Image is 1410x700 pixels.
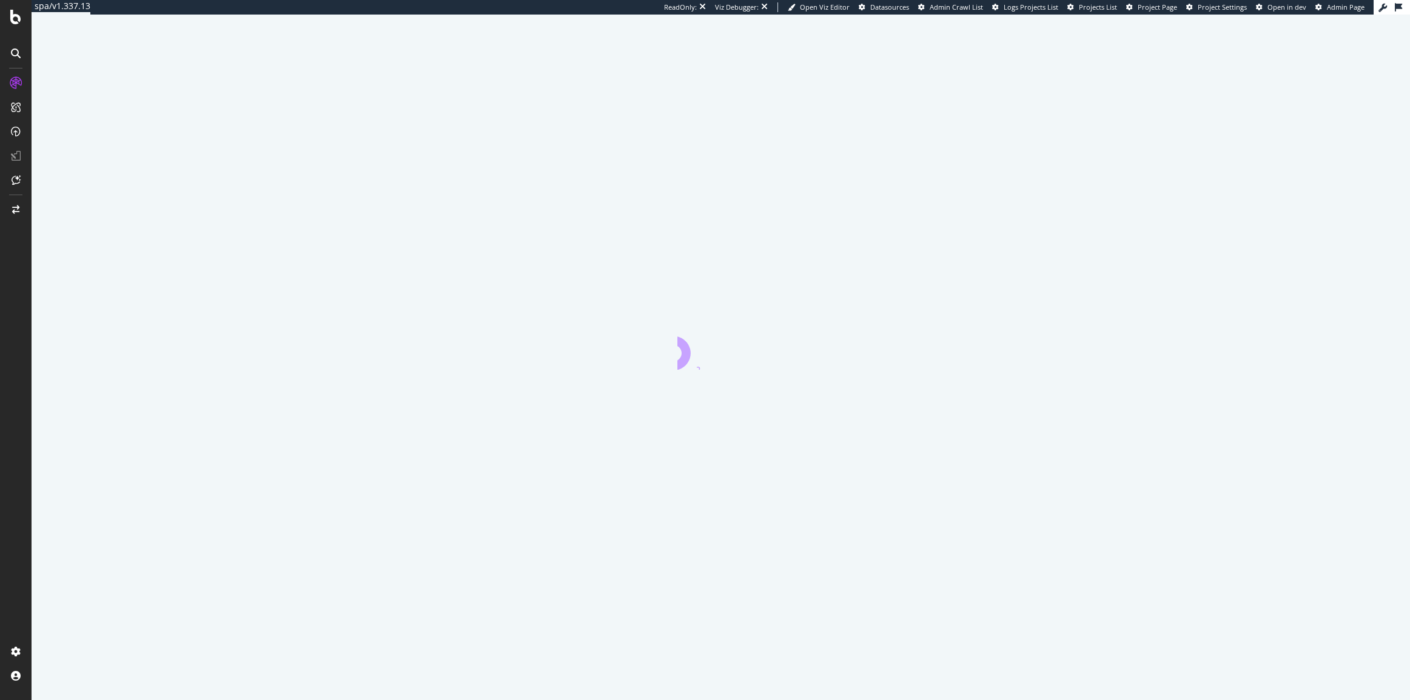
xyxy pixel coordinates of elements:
[1256,2,1306,12] a: Open in dev
[1004,2,1058,12] span: Logs Projects List
[715,2,759,12] div: Viz Debugger:
[677,326,765,370] div: animation
[788,2,850,12] a: Open Viz Editor
[1067,2,1117,12] a: Projects List
[870,2,909,12] span: Datasources
[1138,2,1177,12] span: Project Page
[664,2,697,12] div: ReadOnly:
[1267,2,1306,12] span: Open in dev
[1198,2,1247,12] span: Project Settings
[1327,2,1365,12] span: Admin Page
[918,2,983,12] a: Admin Crawl List
[800,2,850,12] span: Open Viz Editor
[1186,2,1247,12] a: Project Settings
[1315,2,1365,12] a: Admin Page
[1126,2,1177,12] a: Project Page
[1079,2,1117,12] span: Projects List
[930,2,983,12] span: Admin Crawl List
[859,2,909,12] a: Datasources
[992,2,1058,12] a: Logs Projects List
